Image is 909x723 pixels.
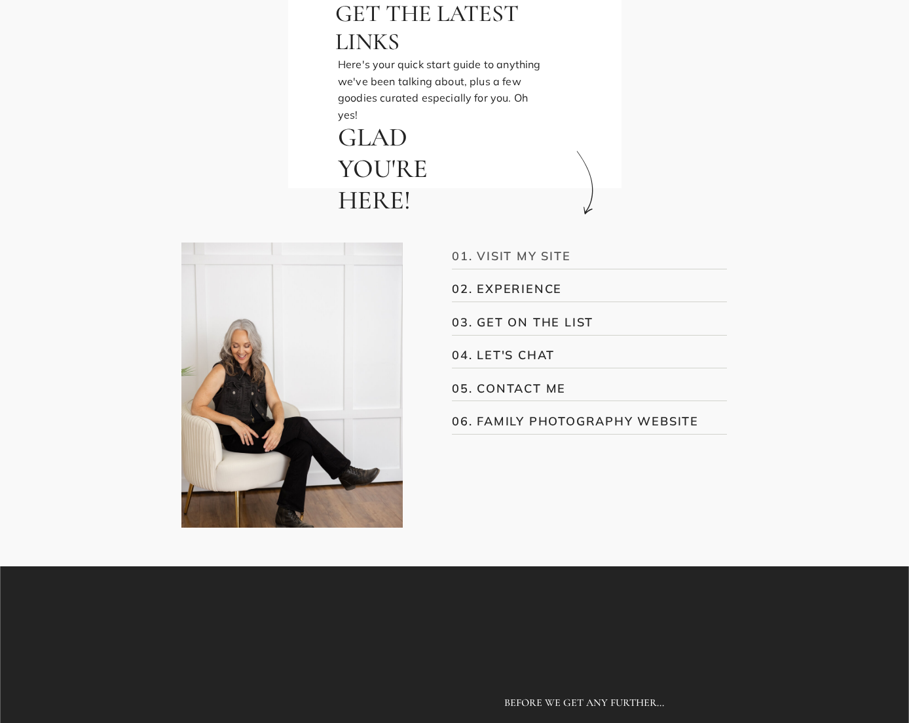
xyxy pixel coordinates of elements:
a: 05. CONTACT ME [452,380,709,397]
a: 01. VISIT MY SITE [452,247,709,265]
a: 04. LET'S CHAT [452,346,709,364]
a: 02. EXPERIENCE [452,280,709,298]
h1: Before we get any further... [504,697,673,717]
p: Here's your quick start guide to anything we've been talking about, plus a few goodies curated es... [338,56,550,106]
h1: Glad you're here! [338,121,443,142]
a: 03. GET ON THE LIST [452,313,709,331]
a: 06. FAMILY PHOTOGRAPHY WEBSITE [452,412,709,430]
